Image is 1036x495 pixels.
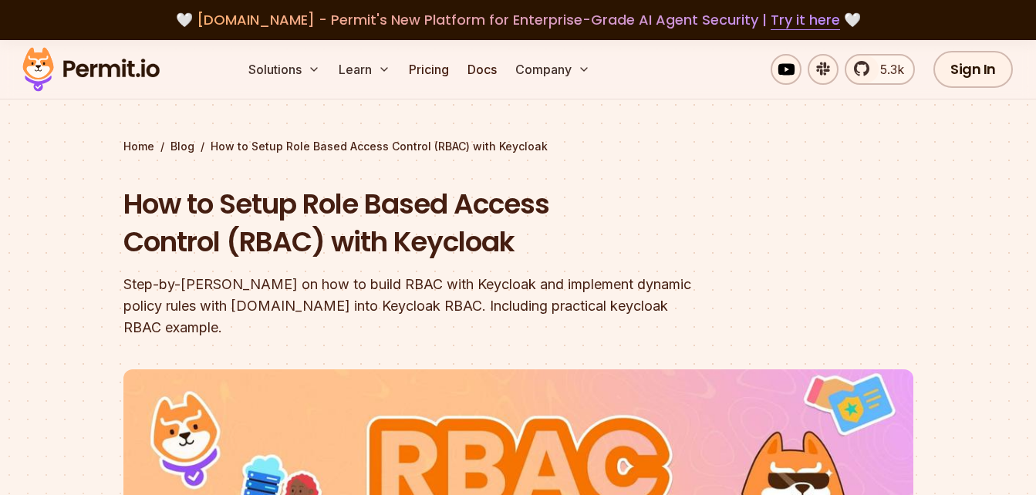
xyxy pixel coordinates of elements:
h1: How to Setup Role Based Access Control (RBAC) with Keycloak [123,185,716,261]
a: Sign In [933,51,1013,88]
span: 5.3k [871,60,904,79]
img: Permit logo [15,43,167,96]
button: Solutions [242,54,326,85]
div: / / [123,139,913,154]
a: Try it here [771,10,840,30]
div: 🤍 🤍 [37,9,999,31]
span: [DOMAIN_NAME] - Permit's New Platform for Enterprise-Grade AI Agent Security | [197,10,840,29]
a: 5.3k [845,54,915,85]
a: Pricing [403,54,455,85]
a: Blog [170,139,194,154]
button: Company [509,54,596,85]
div: Step-by-[PERSON_NAME] on how to build RBAC with Keycloak and implement dynamic policy rules with ... [123,274,716,338]
a: Docs [461,54,503,85]
a: Home [123,139,154,154]
button: Learn [332,54,397,85]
